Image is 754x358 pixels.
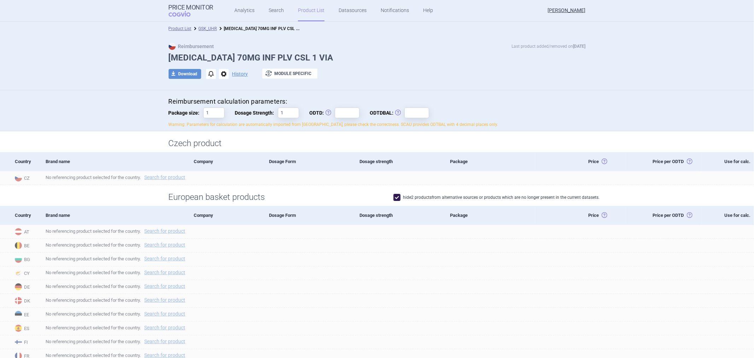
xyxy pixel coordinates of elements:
[264,152,355,171] div: Dosage Form
[144,242,185,247] a: Search for product
[701,152,754,171] div: Use for calc.
[46,323,754,332] span: No referencing product selected for the country.
[144,311,185,316] a: Search for product
[169,44,214,49] strong: Reimbursement
[46,227,754,235] span: No referencing product selected for the country.
[144,353,185,358] a: Search for product
[13,296,40,305] span: DK
[144,270,185,275] a: Search for product
[13,254,40,264] span: BG
[235,108,278,118] span: Dosage Strength:
[13,282,40,291] span: DE
[169,69,201,79] button: Download
[144,298,185,302] a: Search for product
[169,11,200,17] span: COGVIO
[169,26,192,31] a: Product List
[13,227,40,236] span: AT
[15,339,22,346] img: Finland
[169,108,203,118] span: Package size:
[355,206,445,225] div: Dosage strength
[232,71,248,76] button: History
[626,152,701,171] div: Price per ODTD
[46,337,754,346] span: No referencing product selected for the country.
[13,173,40,182] span: CZ
[13,323,40,333] span: ES
[15,297,22,304] img: Denmark
[144,229,185,233] a: Search for product
[404,108,429,118] input: ODTDBAL:
[188,152,264,171] div: Company
[199,26,217,31] a: GSK_UHR
[144,256,185,261] a: Search for product
[46,254,754,263] span: No referencing product selected for the country.
[46,241,754,249] span: No referencing product selected for the country.
[13,241,40,250] span: BE
[40,152,188,171] div: Brand name
[355,152,445,171] div: Dosage strength
[46,268,754,277] span: No referencing product selected for the country.
[46,282,754,290] span: No referencing product selected for the country.
[169,43,176,50] img: CZ
[144,284,185,289] a: Search for product
[15,325,22,332] img: Spain
[15,270,22,277] img: Cyprus
[13,206,40,225] div: Country
[701,206,754,225] div: Use for calc.
[13,152,40,171] div: Country
[46,310,754,318] span: No referencing product selected for the country.
[278,108,299,118] input: Dosage Strength:
[393,194,600,201] label: hide 2 products from alternative sources or products which are no longer present in the current d...
[15,311,22,318] img: Estonia
[169,192,586,202] h1: European basket products
[217,25,302,32] li: BLENREP 70MG INF PLV CSL 1 VIA
[188,206,264,225] div: Company
[144,325,185,330] a: Search for product
[169,138,586,149] h1: Czech product
[512,43,586,50] p: Last product added/removed on
[262,69,317,79] button: Module specific
[144,339,185,344] a: Search for product
[264,206,355,225] div: Dosage Form
[169,53,586,63] h1: [MEDICAL_DATA] 70MG INF PLV CSL 1 VIA
[169,25,192,32] li: Product List
[15,174,22,181] img: Czech Republic
[169,122,586,128] p: Warning: Parameters for calculation are automatically imported from [GEOGRAPHIC_DATA], please che...
[573,44,586,49] strong: [DATE]
[535,206,626,225] div: Price
[203,108,224,118] input: Package size:
[335,108,360,118] input: ODTD:
[15,242,22,249] img: Belgium
[46,296,754,304] span: No referencing product selected for the country.
[370,108,404,118] span: ODTDBAL:
[169,4,214,11] strong: Price Monitor
[169,4,214,17] a: Price MonitorCOGVIO
[15,228,22,235] img: Austria
[169,97,586,106] h4: Reimbursement calculation parameters:
[40,206,188,225] div: Brand name
[626,206,701,225] div: Price per ODTD
[13,268,40,277] span: CY
[445,152,536,171] div: Package
[15,283,22,290] img: Germany
[445,206,536,225] div: Package
[46,173,754,181] span: No referencing product selected for the country.
[192,25,217,32] li: GSK_UHR
[15,256,22,263] img: Bulgaria
[535,152,626,171] div: Price
[13,337,40,346] span: FI
[310,108,335,118] span: ODTD:
[224,25,307,31] strong: [MEDICAL_DATA] 70MG INF PLV CSL 1 VIA
[144,175,185,180] a: Search for product
[13,310,40,319] span: EE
